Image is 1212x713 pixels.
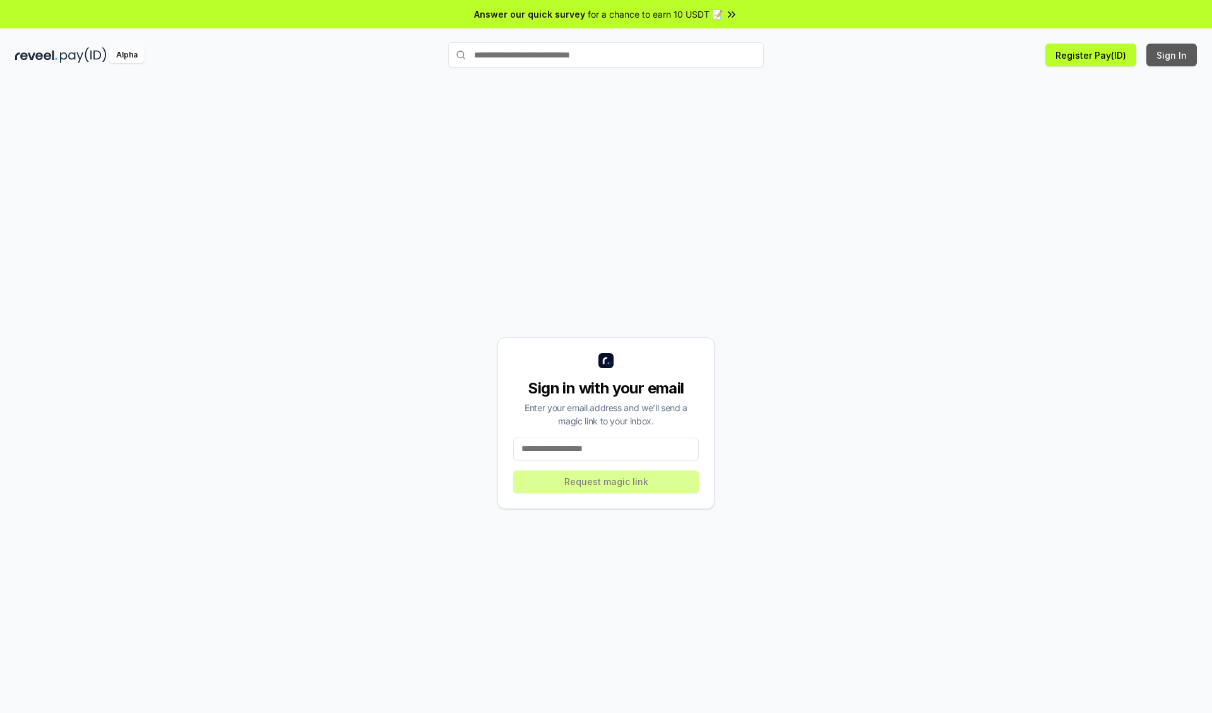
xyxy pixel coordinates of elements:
[588,8,723,21] span: for a chance to earn 10 USDT 📝
[474,8,585,21] span: Answer our quick survey
[60,47,107,63] img: pay_id
[513,401,699,428] div: Enter your email address and we’ll send a magic link to your inbox.
[1045,44,1136,66] button: Register Pay(ID)
[1146,44,1197,66] button: Sign In
[598,353,614,368] img: logo_small
[109,47,145,63] div: Alpha
[513,378,699,398] div: Sign in with your email
[15,47,57,63] img: reveel_dark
